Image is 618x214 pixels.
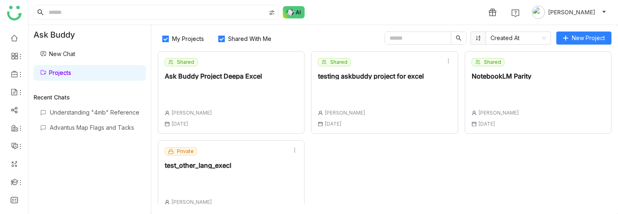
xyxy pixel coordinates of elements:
[225,35,275,42] span: Shared With Me
[478,121,495,127] span: [DATE]
[472,73,531,79] div: NotebookLM Parity
[171,110,212,116] span: [PERSON_NAME]
[177,148,194,155] span: Private
[532,6,545,19] img: avatar
[325,110,365,116] span: [PERSON_NAME]
[34,94,146,101] div: Recent Chats
[490,32,546,44] nz-select-item: Created At
[548,8,595,17] span: [PERSON_NAME]
[318,73,424,79] div: testing askbuddy project for excel
[330,59,347,66] span: Shared
[40,50,75,57] a: New Chat
[50,124,139,131] div: Advantus Map Flags and Tacks
[29,25,151,45] div: Ask Buddy
[171,199,212,205] span: [PERSON_NAME]
[165,73,262,79] div: Ask Buddy Project Deepa Excel
[177,59,194,66] span: Shared
[530,6,608,19] button: [PERSON_NAME]
[511,9,519,17] img: help.svg
[283,6,305,18] img: ask-buddy-normal.svg
[269,9,275,16] img: search-type.svg
[169,35,207,42] span: My Projects
[165,162,231,169] div: test_other_lang_execl
[40,69,71,76] a: Projects
[171,121,188,127] span: [DATE]
[572,34,605,43] span: New Project
[484,59,501,66] span: Shared
[7,6,22,20] img: logo
[478,110,519,116] span: [PERSON_NAME]
[325,121,342,127] span: [DATE]
[556,32,611,45] button: New Project
[50,109,139,116] div: Understanding "4mb" Reference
